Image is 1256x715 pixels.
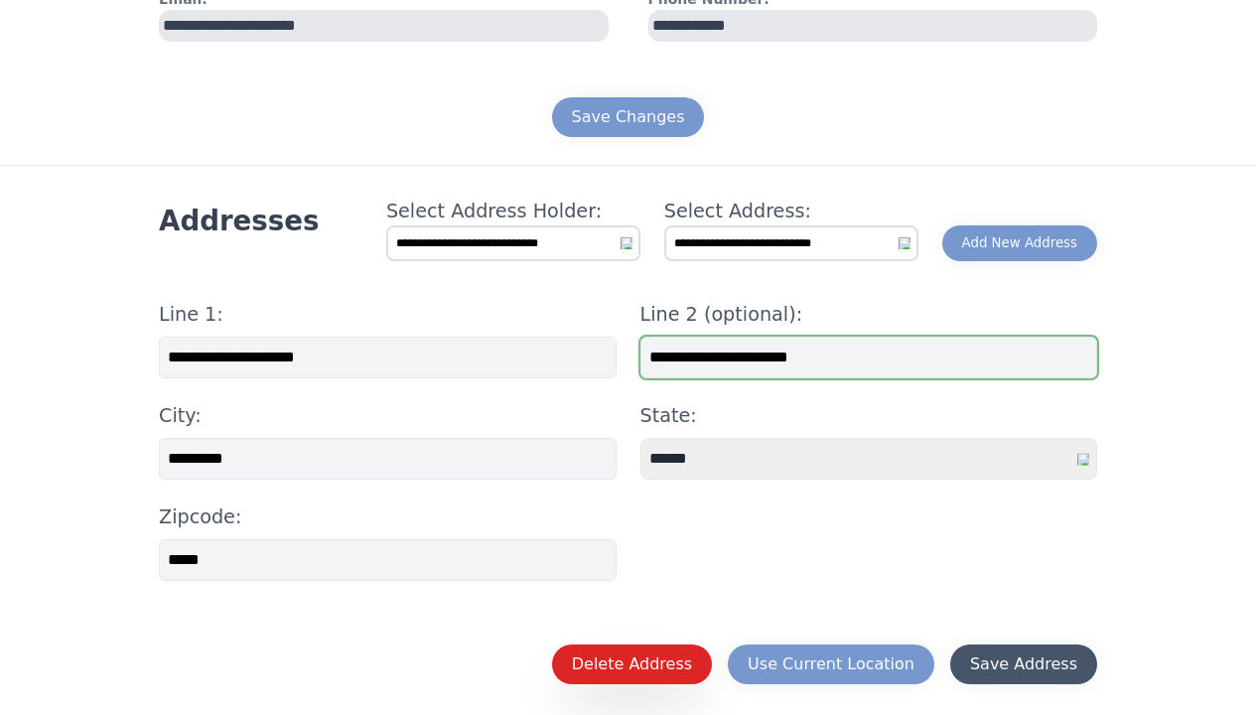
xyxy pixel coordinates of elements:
h4: Line 1: [159,301,617,329]
button: Save Changes [552,97,705,137]
button: Delete Address [552,644,712,684]
h4: Select Address: [664,198,918,225]
button: Add New Address [942,225,1097,261]
button: Use Current Location [728,644,934,684]
h4: City: [159,402,617,430]
div: Save Address [970,652,1077,676]
h4: Select Address Holder: [386,198,640,225]
h4: Zipcode: [159,503,617,531]
h4: Line 2 (optional): [640,301,1098,329]
button: Save Address [950,644,1097,684]
div: Use Current Location [748,652,914,676]
h4: State: [640,402,1098,430]
div: Save Changes [572,105,685,129]
div: Delete Address [572,652,692,676]
h3: Addresses [159,204,319,239]
div: Add New Address [962,233,1077,253]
